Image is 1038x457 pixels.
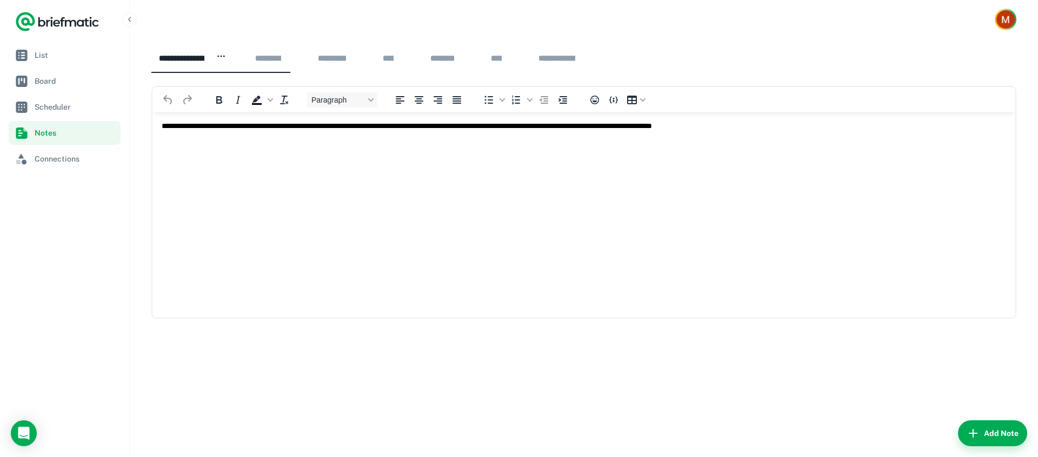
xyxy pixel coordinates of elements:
a: Connections [9,147,121,171]
button: Table [623,92,649,107]
a: Scheduler [9,95,121,119]
div: Bullet list [480,92,507,107]
span: List [35,49,116,61]
button: Italic [229,92,247,107]
body: Rich Text Area [9,9,854,19]
button: Redo [178,92,196,107]
span: Paragraph [311,96,364,104]
a: Logo [15,11,99,32]
button: Account button [995,9,1016,30]
span: Connections [35,153,116,165]
button: Bold [210,92,228,107]
div: Background color Black [248,92,275,107]
button: Decrease indent [535,92,553,107]
span: Notes [35,127,116,139]
a: Board [9,69,121,93]
span: Scheduler [35,101,116,113]
div: Load Chat [11,420,37,446]
button: Block Paragraph [307,92,377,107]
button: Undo [159,92,177,107]
button: Add Note [958,420,1027,446]
img: Myranda James [996,10,1015,29]
a: Notes [9,121,121,145]
button: Emojis [585,92,604,107]
button: Justify [448,92,466,107]
div: Numbered list [507,92,534,107]
a: List [9,43,121,67]
span: Board [35,75,116,87]
button: Clear formatting [275,92,294,107]
button: Align right [429,92,447,107]
button: Align center [410,92,428,107]
button: Increase indent [554,92,572,107]
button: Align left [391,92,409,107]
button: Insert/edit code sample [604,92,623,107]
